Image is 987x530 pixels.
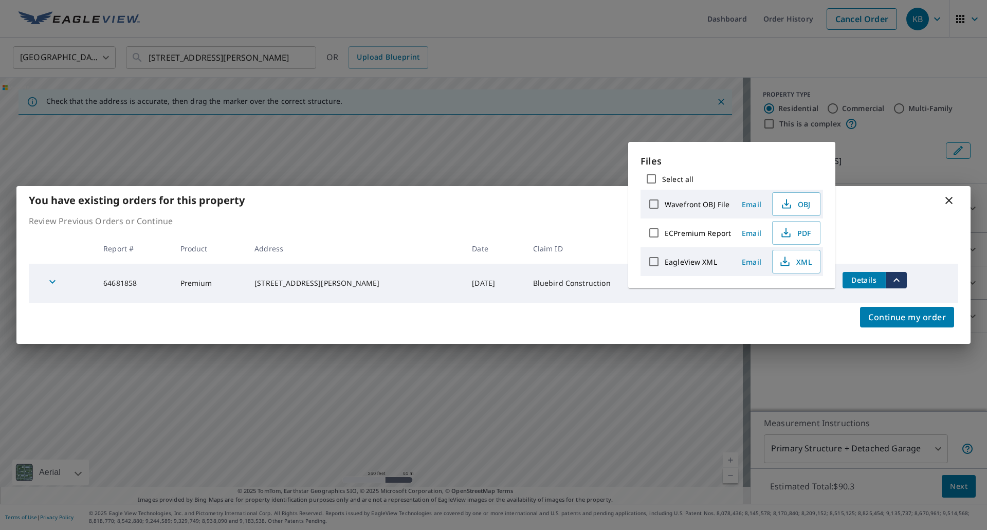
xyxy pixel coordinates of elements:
button: Email [735,254,768,270]
th: Product [172,233,247,264]
span: Email [739,257,764,267]
span: Email [739,199,764,209]
label: Select all [662,174,693,184]
td: 64681858 [95,264,172,303]
td: [DATE] [464,264,524,303]
button: Email [735,225,768,241]
b: You have existing orders for this property [29,193,245,207]
span: OBJ [779,198,812,210]
td: Premium [172,264,247,303]
button: OBJ [772,192,820,216]
span: PDF [779,227,812,239]
button: filesDropdownBtn-64681858 [886,272,907,288]
th: Address [246,233,464,264]
span: Continue my order [868,310,946,324]
label: EagleView XML [665,257,717,267]
label: ECPremium Report [665,228,731,238]
button: Email [735,196,768,212]
span: Details [849,275,880,285]
th: Claim ID [525,233,670,264]
div: [STREET_ADDRESS][PERSON_NAME] [254,278,455,288]
td: Bluebird Construction [525,264,670,303]
span: XML [779,255,812,268]
button: detailsBtn-64681858 [843,272,886,288]
label: Wavefront OBJ File [665,199,729,209]
button: PDF [772,221,820,245]
button: Continue my order [860,307,954,327]
span: Email [739,228,764,238]
th: Report # [95,233,172,264]
p: Review Previous Orders or Continue [29,215,958,227]
th: Date [464,233,524,264]
button: XML [772,250,820,273]
p: Files [641,154,823,168]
